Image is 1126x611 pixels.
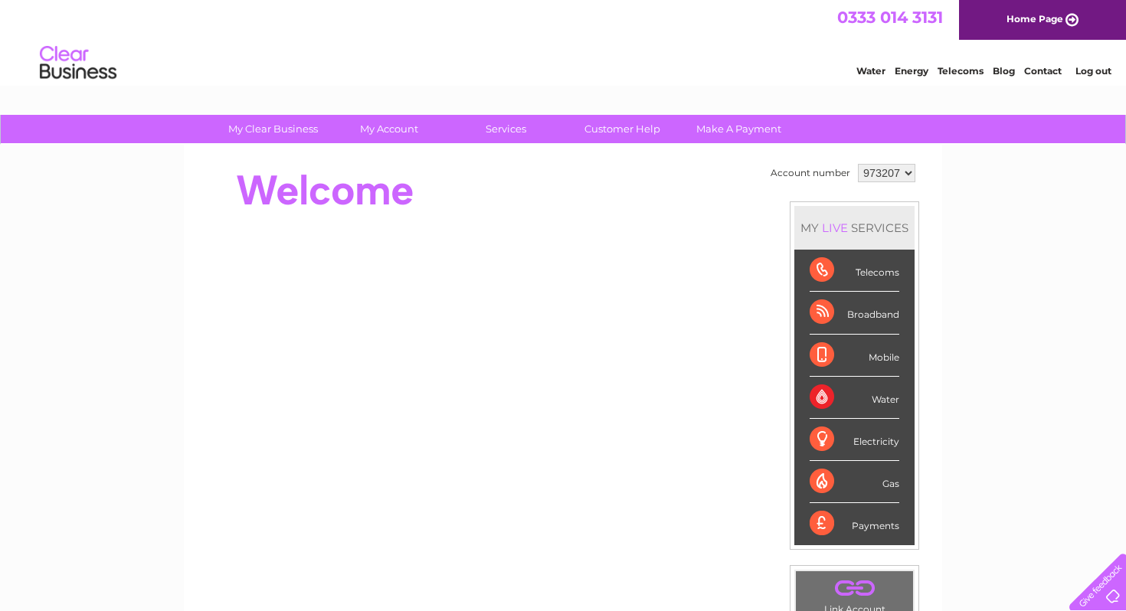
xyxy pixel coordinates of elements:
[202,8,926,74] div: Clear Business is a trading name of Verastar Limited (registered in [GEOGRAPHIC_DATA] No. 3667643...
[326,115,453,143] a: My Account
[895,65,928,77] a: Energy
[1024,65,1062,77] a: Contact
[993,65,1015,77] a: Blog
[210,115,336,143] a: My Clear Business
[810,335,899,377] div: Mobile
[559,115,686,143] a: Customer Help
[443,115,569,143] a: Services
[810,292,899,334] div: Broadband
[794,206,915,250] div: MY SERVICES
[810,377,899,419] div: Water
[39,40,117,87] img: logo.png
[800,575,909,602] a: .
[676,115,802,143] a: Make A Payment
[1075,65,1111,77] a: Log out
[837,8,943,27] a: 0333 014 3131
[819,221,851,235] div: LIVE
[810,461,899,503] div: Gas
[810,503,899,544] div: Payments
[767,160,854,186] td: Account number
[810,250,899,292] div: Telecoms
[856,65,885,77] a: Water
[938,65,984,77] a: Telecoms
[810,419,899,461] div: Electricity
